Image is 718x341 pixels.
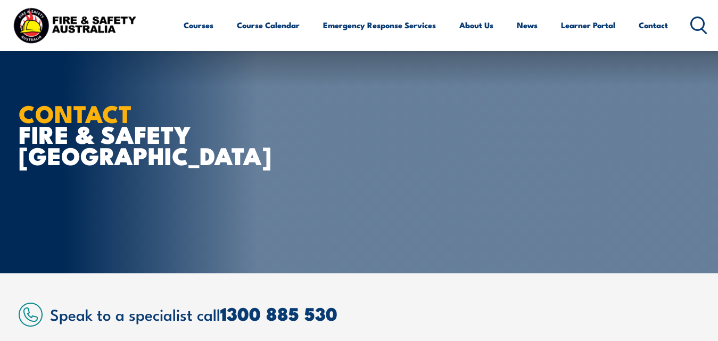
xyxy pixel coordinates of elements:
h2: Speak to a specialist call [50,304,700,323]
a: Courses [184,12,213,38]
a: Course Calendar [237,12,300,38]
strong: CONTACT [19,94,132,131]
a: Emergency Response Services [323,12,436,38]
a: 1300 885 530 [220,299,337,327]
a: News [517,12,538,38]
a: Contact [639,12,668,38]
h1: FIRE & SAFETY [GEOGRAPHIC_DATA] [19,102,282,165]
a: About Us [459,12,493,38]
a: Learner Portal [561,12,615,38]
